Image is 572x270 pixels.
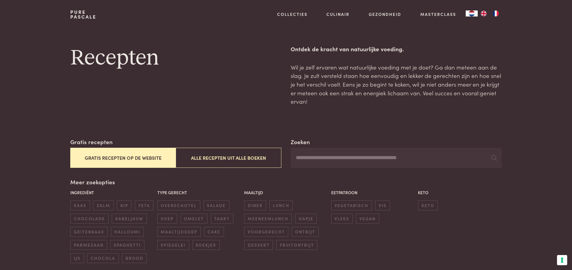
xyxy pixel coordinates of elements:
span: kip [117,200,132,210]
aside: Language selected: Nederlands [466,10,502,16]
div: Language [466,10,478,16]
button: Uw voorkeuren voor toestemming voor trackingtechnologieën [557,255,567,265]
a: PurePascale [70,10,96,19]
span: geitenkaas [70,227,107,237]
a: Gezondheid [369,11,401,17]
span: kabeljauw [112,214,147,224]
p: Keto [418,189,502,196]
button: Alle recepten uit alle boeken [176,148,281,168]
span: ontbijt [292,227,319,237]
label: Zoeken [291,138,310,146]
span: kaas [70,200,90,210]
p: Type gerecht [157,189,241,196]
span: chocolade [70,214,108,224]
span: ijs [70,253,84,263]
span: ovenschotel [157,200,200,210]
span: maaltijdsoep [157,227,201,237]
span: koekjes [192,240,220,250]
span: halloumi [111,227,144,237]
span: voorgerecht [244,227,288,237]
a: Masterclass [420,11,456,17]
span: dessert [244,240,273,250]
button: Gratis recepten op de website [70,148,176,168]
span: feta [135,200,153,210]
span: vegetarisch [331,200,372,210]
p: Maaltijd [244,189,328,196]
label: Gratis recepten [70,138,113,146]
span: fruitontbijt [276,240,317,250]
span: vegan [356,214,379,224]
span: vis [375,200,390,210]
a: Collecties [277,11,307,17]
span: salade [204,200,229,210]
span: spiegelei [157,240,189,250]
span: omelet [180,214,207,224]
a: Culinair [326,11,350,17]
span: soep [157,214,177,224]
a: FR [490,10,502,16]
span: spaghetti [110,240,144,250]
p: Eetpatroon [331,189,415,196]
span: zalm [93,200,113,210]
span: cake [204,227,224,237]
a: NL [466,10,478,16]
h1: Recepten [70,45,281,72]
p: Ingrediënt [70,189,154,196]
span: brood [122,253,147,263]
span: taart [211,214,233,224]
span: hapje [295,214,317,224]
span: lunch [269,200,293,210]
span: meeneemlunch [244,214,292,224]
strong: Ontdek de kracht van natuurlijke voeding. [291,45,404,53]
span: vlees [331,214,353,224]
span: chocola [87,253,119,263]
p: Wil je zelf ervaren wat natuurlijke voeding met je doet? Ga dan meteen aan de slag. Je zult verst... [291,63,501,106]
ul: Language list [478,10,502,16]
span: diner [244,200,266,210]
span: keto [418,200,438,210]
span: parmezaan [70,240,107,250]
a: EN [478,10,490,16]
